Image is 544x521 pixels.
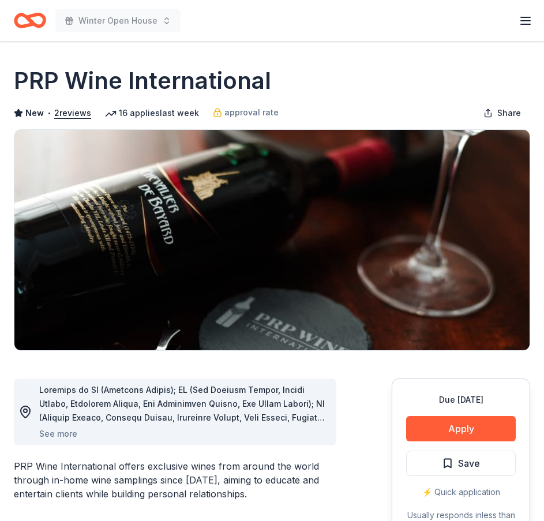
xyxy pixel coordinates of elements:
[14,65,271,97] h1: PRP Wine International
[54,106,91,120] button: 2reviews
[55,9,181,32] button: Winter Open House
[105,106,199,120] div: 16 applies last week
[25,106,44,120] span: New
[78,14,157,28] span: Winter Open House
[14,130,530,350] img: Image for PRP Wine International
[497,106,521,120] span: Share
[224,106,279,119] span: approval rate
[213,106,279,119] a: approval rate
[14,7,46,34] a: Home
[39,427,77,441] button: See more
[14,459,336,501] div: PRP Wine International offers exclusive wines from around the world through in-home wine sampling...
[406,393,516,407] div: Due [DATE]
[406,416,516,441] button: Apply
[458,456,480,471] span: Save
[406,451,516,476] button: Save
[474,102,530,125] button: Share
[47,108,51,118] span: •
[406,485,516,499] div: ⚡️ Quick application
